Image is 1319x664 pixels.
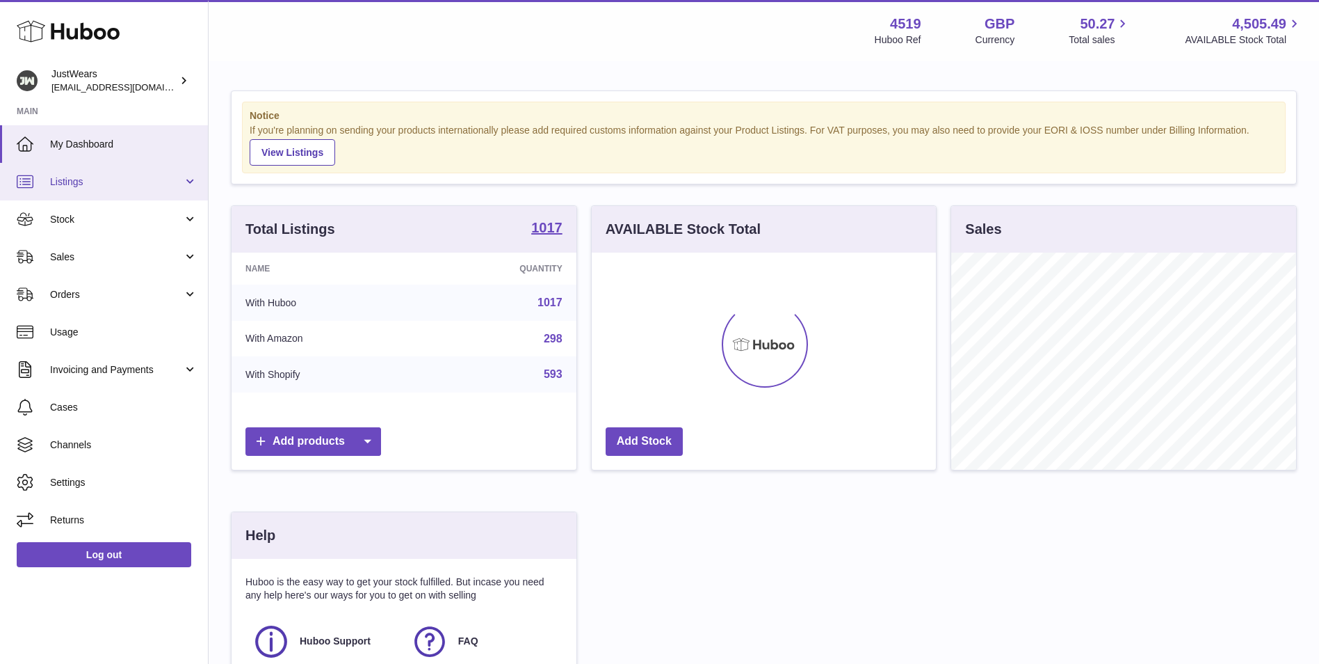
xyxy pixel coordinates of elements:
[1232,15,1286,33] span: 4,505.49
[50,175,183,189] span: Listings
[245,526,275,545] h3: Help
[458,635,478,648] span: FAQ
[232,253,420,285] th: Name
[976,33,1015,47] div: Currency
[250,139,335,166] a: View Listings
[411,623,556,661] a: FAQ
[232,356,420,393] td: With Shopify
[50,213,183,226] span: Stock
[51,68,177,94] div: JustWears
[606,220,761,239] h3: AVAILABLE Stock Total
[420,253,576,285] th: Quantity
[250,109,1278,122] strong: Notice
[606,427,683,456] a: Add Stock
[50,438,197,452] span: Channels
[890,15,921,33] strong: 4519
[875,33,921,47] div: Huboo Ref
[50,401,197,414] span: Cases
[50,138,197,151] span: My Dashboard
[544,368,563,380] a: 593
[300,635,371,648] span: Huboo Support
[252,623,397,661] a: Huboo Support
[17,70,38,91] img: internalAdmin-4519@internal.huboo.com
[965,220,1001,239] h3: Sales
[544,333,563,345] a: 298
[537,297,563,308] a: 1017
[50,363,183,377] span: Invoicing and Payments
[245,220,335,239] h3: Total Listings
[232,321,420,357] td: With Amazon
[245,427,381,456] a: Add products
[50,326,197,339] span: Usage
[1185,33,1302,47] span: AVAILABLE Stock Total
[1069,33,1131,47] span: Total sales
[531,221,563,237] a: 1017
[50,476,197,489] span: Settings
[245,576,563,602] p: Huboo is the easy way to get your stock fulfilled. But incase you need any help here's our ways f...
[985,15,1014,33] strong: GBP
[1080,15,1115,33] span: 50.27
[1069,15,1131,47] a: 50.27 Total sales
[17,542,191,567] a: Log out
[50,251,183,264] span: Sales
[51,81,204,93] span: [EMAIL_ADDRESS][DOMAIN_NAME]
[50,514,197,527] span: Returns
[50,288,183,301] span: Orders
[531,221,563,235] strong: 1017
[250,124,1278,166] div: If you're planning on sending your products internationally please add required customs informati...
[232,285,420,321] td: With Huboo
[1185,15,1302,47] a: 4,505.49 AVAILABLE Stock Total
